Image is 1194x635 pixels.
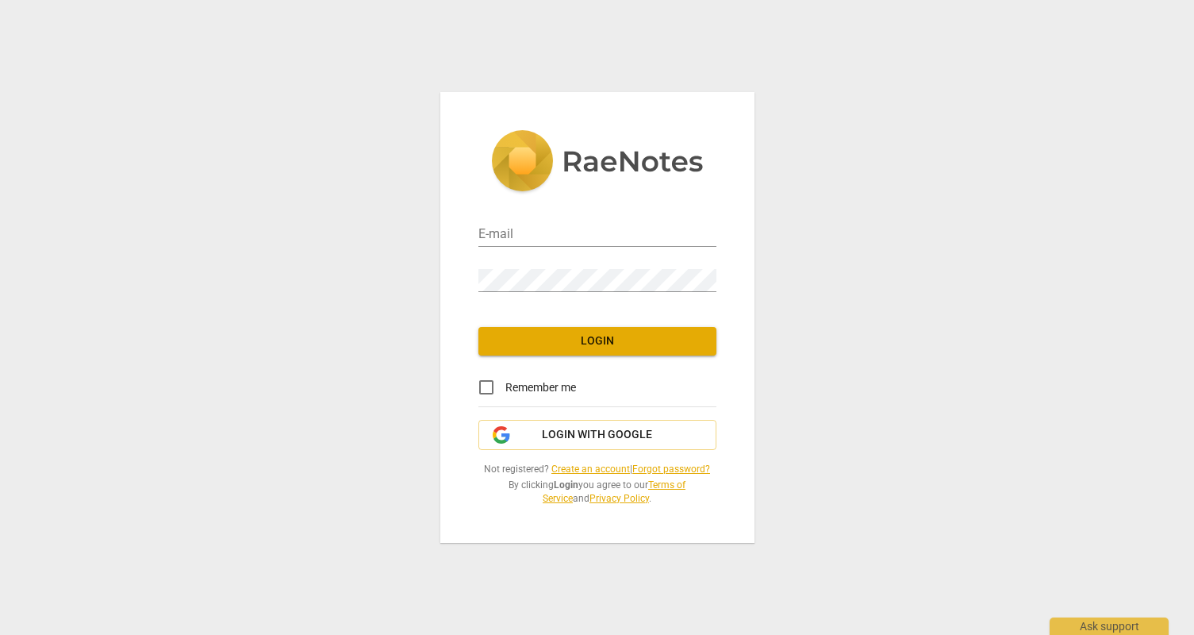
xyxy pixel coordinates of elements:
[491,130,704,195] img: 5ac2273c67554f335776073100b6d88f.svg
[542,427,652,443] span: Login with Google
[589,493,649,504] a: Privacy Policy
[478,479,716,505] span: By clicking you agree to our and .
[554,479,578,491] b: Login
[478,327,716,356] button: Login
[505,379,576,396] span: Remember me
[491,333,704,349] span: Login
[478,420,716,450] button: Login with Google
[543,479,685,504] a: Terms of Service
[551,464,630,475] a: Create an account
[1050,618,1169,635] div: Ask support
[478,463,716,476] span: Not registered? |
[632,464,710,475] a: Forgot password?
